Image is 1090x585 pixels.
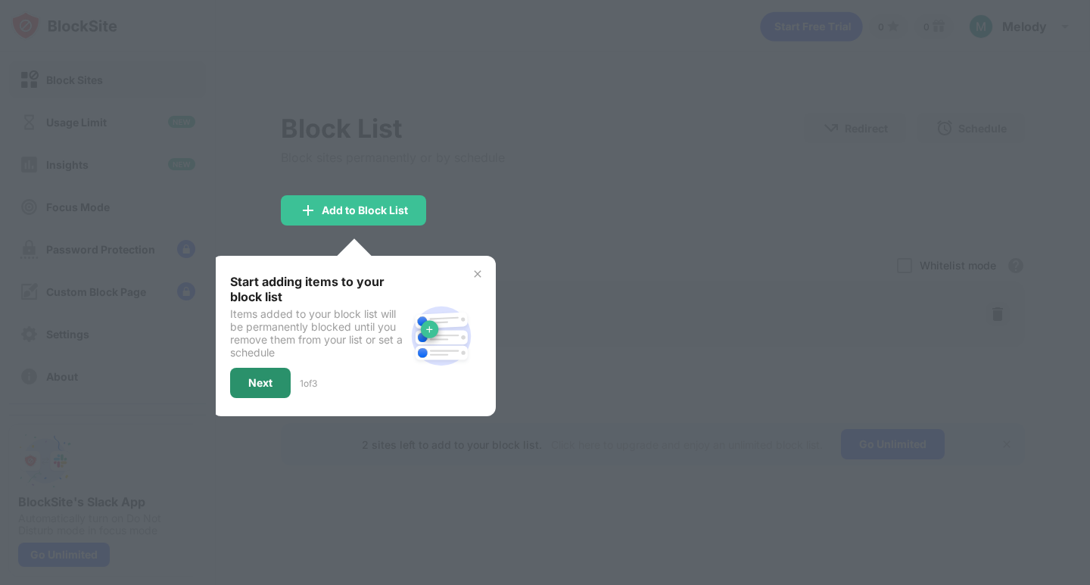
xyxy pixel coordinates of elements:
[230,307,405,359] div: Items added to your block list will be permanently blocked until you remove them from your list o...
[405,300,478,372] img: block-site.svg
[472,268,484,280] img: x-button.svg
[230,274,405,304] div: Start adding items to your block list
[322,204,408,216] div: Add to Block List
[248,377,272,389] div: Next
[300,378,317,389] div: 1 of 3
